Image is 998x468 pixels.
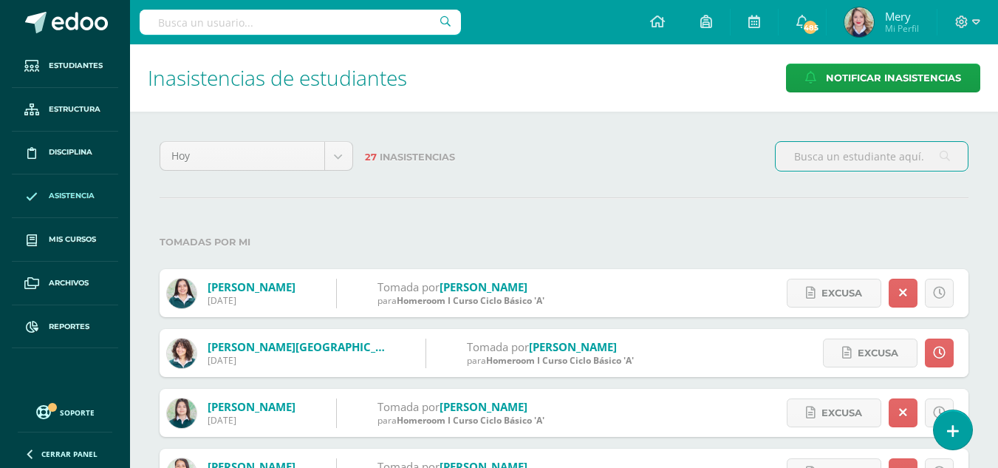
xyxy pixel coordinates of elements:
img: c3ba4bc82f539d18ce1ea45118c47ae0.png [844,7,874,37]
a: Reportes [12,305,118,349]
a: Notificar Inasistencias [786,64,980,92]
span: Excusa [858,339,898,367]
label: Tomadas por mi [160,227,968,257]
span: 27 [365,152,377,163]
div: [DATE] [208,294,295,307]
a: Excusa [823,339,917,367]
span: Homeroom I Curso Ciclo Básico 'A' [486,354,634,367]
span: Inasistencias [380,152,455,163]
a: [PERSON_NAME] [208,399,295,414]
span: Excusa [821,279,862,307]
img: e429366c132a032799a11068c4c23443.png [167,399,196,428]
a: Hoy [160,142,352,170]
span: Tomada por [377,279,440,294]
span: Reportes [49,321,89,333]
img: 8c0f8ffcad61142c7bb09db940e8e459.png [167,279,196,308]
span: Asistencia [49,190,95,202]
div: para [377,294,544,307]
a: Mis cursos [12,218,118,262]
a: [PERSON_NAME][GEOGRAPHIC_DATA] [208,339,409,354]
a: Archivos [12,262,118,305]
a: Soporte [18,401,112,421]
div: [DATE] [208,414,295,427]
a: [PERSON_NAME] [440,399,527,414]
span: Disciplina [49,146,92,158]
a: Excusa [787,279,881,308]
a: Estudiantes [12,44,118,88]
input: Busca un estudiante aquí... [776,142,968,171]
span: Estudiantes [49,60,103,72]
a: [PERSON_NAME] [529,339,617,354]
a: Asistencia [12,174,118,218]
span: Estructura [49,104,100,115]
span: Mis cursos [49,234,96,245]
a: [PERSON_NAME] [208,279,295,294]
a: Estructura [12,88,118,132]
span: Homeroom I Curso Ciclo Básico 'A' [397,414,544,427]
span: Excusa [821,399,862,427]
span: Tomada por [467,339,529,354]
span: Notificar Inasistencias [826,64,961,92]
a: [PERSON_NAME] [440,279,527,294]
span: Cerrar panel [41,449,98,459]
span: Tomada por [377,399,440,414]
span: Mery [885,9,919,24]
img: 2a1bf93e829f890c7e1ceea2a2449d4d.png [167,339,196,368]
span: Soporte [60,407,95,418]
a: Excusa [787,399,881,427]
span: Hoy [171,142,313,170]
div: [DATE] [208,354,385,367]
span: Homeroom I Curso Ciclo Básico 'A' [397,294,544,307]
div: para [467,354,634,367]
span: Archivos [49,277,89,289]
a: Disciplina [12,132,118,175]
span: Mi Perfil [885,22,919,35]
span: Inasistencias de estudiantes [148,64,407,92]
div: para [377,414,544,427]
span: 485 [802,19,818,35]
input: Busca un usuario... [140,10,461,35]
